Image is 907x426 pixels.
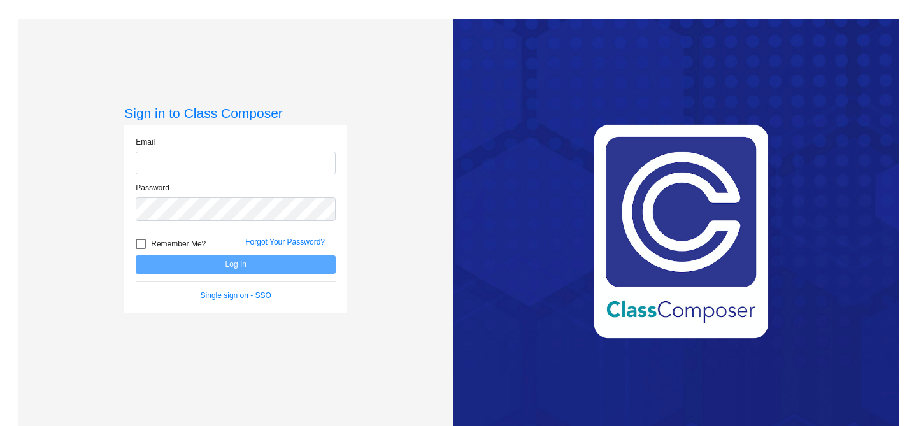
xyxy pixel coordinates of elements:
span: Remember Me? [151,236,206,252]
a: Single sign on - SSO [201,291,271,300]
a: Forgot Your Password? [245,238,325,246]
label: Email [136,136,155,148]
h3: Sign in to Class Composer [124,105,347,121]
label: Password [136,182,169,194]
button: Log In [136,255,336,274]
